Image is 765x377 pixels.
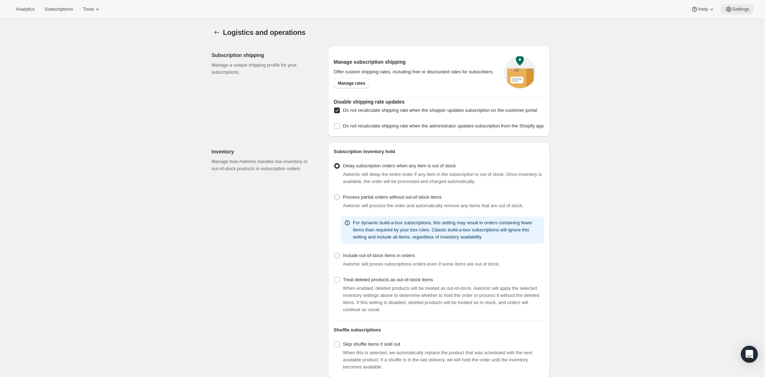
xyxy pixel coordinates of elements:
div: Open Intercom Messenger [741,346,758,363]
p: Manage how Awtomic handles low inventory or out-of-stock products in subscription orders. [212,158,317,172]
button: Help [687,4,719,14]
button: Analytics [11,4,39,14]
span: Do not recalculate shipping rate when the shopper updates subscription on the customer portal [343,108,537,113]
p: Manage a unique shipping profile for your subscriptions. [212,62,317,76]
span: Awtomic will delay the entire order if any item in the subscription is out of stock. Once invento... [343,172,542,184]
button: Settings [212,27,222,37]
span: Awtomic will process the order and automatically remove any items that are out of stock. [343,203,524,208]
span: When this is selected, we automatically replace the product that was scheduled with the next avai... [343,350,533,370]
span: Awtomic will proces subscriptions orders even if some items are out of stock. [343,261,500,267]
p: For dynamic build-a-box subscriptions, this setting may result in orders containing fewer items t... [353,219,541,241]
span: Logistics and operations [223,28,306,36]
span: Subscriptions [44,6,73,12]
h2: Shuffle subscriptions [334,326,544,334]
p: Offer custom shipping rates, including free or discounted rates for subscribers. [334,68,496,75]
span: When enabled, deleted products will be treated as out-of-stock. Awtomic will apply the selected i... [343,286,539,312]
span: Treat deleted products as out-of-stock items [343,277,433,282]
button: Subscriptions [40,4,77,14]
span: Analytics [16,6,35,12]
h2: Inventory [212,148,317,155]
h2: Disable shipping rate updates [334,98,544,105]
h2: Manage subscription shipping [334,58,496,66]
span: Skip shuffle items if sold out [343,341,400,347]
button: Tools [79,4,105,14]
span: Delay subscription orders when any item is out of stock [343,163,456,168]
span: Help [698,6,708,12]
h2: Subscription shipping [212,52,317,59]
span: Process partial orders without out-of-stock items [343,194,442,200]
span: Include out-of-stock items in orders [343,253,415,258]
span: Manage rates [338,80,365,86]
span: Tools [83,6,94,12]
span: Do not recalculate shipping rate when the administrator updates subscription from the Shopify app [343,123,544,129]
a: Manage rates [334,78,370,88]
span: Settings [732,6,749,12]
h2: Subscription inventory hold [334,148,544,155]
button: Settings [721,4,754,14]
